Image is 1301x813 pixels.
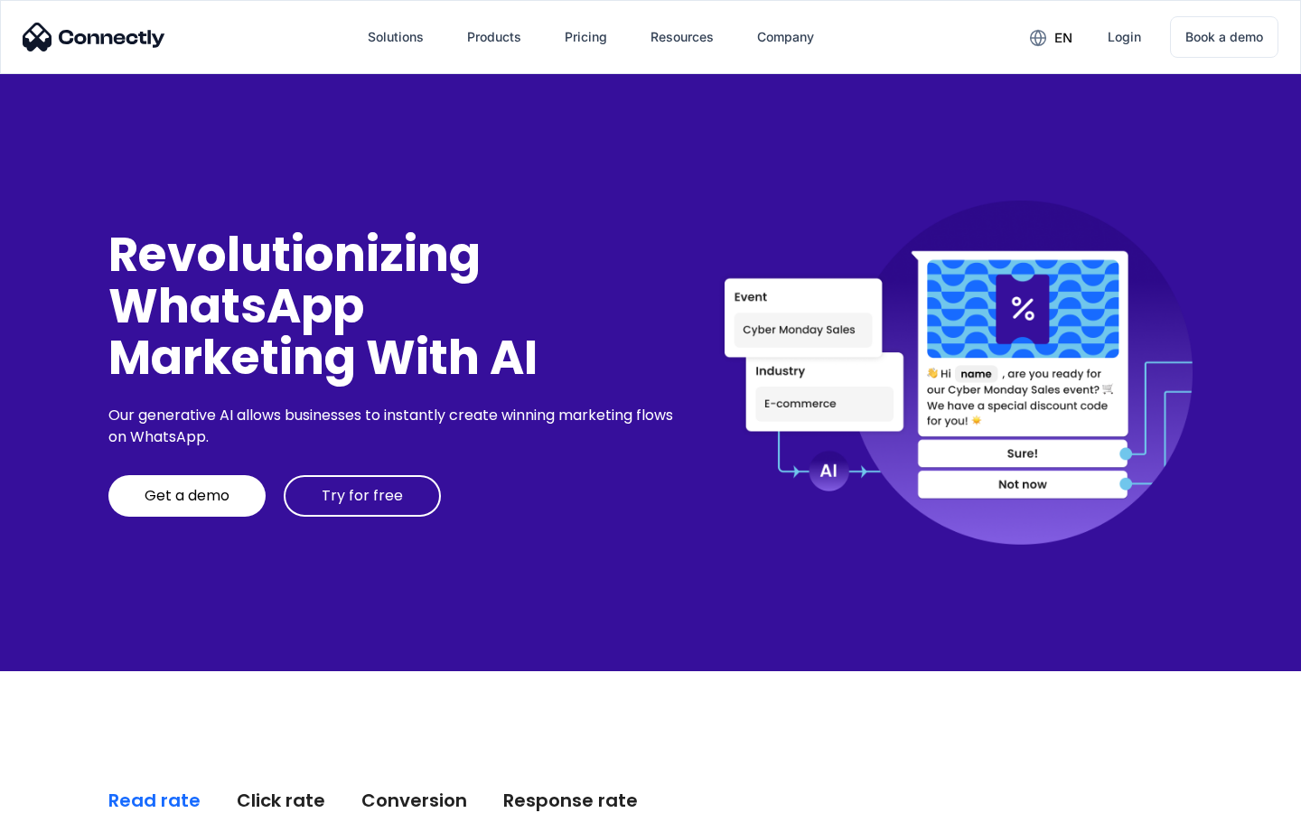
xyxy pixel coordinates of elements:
div: Products [453,15,536,59]
div: Resources [636,15,728,59]
a: Pricing [550,15,622,59]
div: Company [757,24,814,50]
aside: Language selected: English [18,781,108,807]
div: Solutions [368,24,424,50]
a: Login [1093,15,1156,59]
div: Conversion [361,788,467,813]
a: Book a demo [1170,16,1278,58]
div: Resources [650,24,714,50]
div: en [1016,23,1086,51]
div: Pricing [565,24,607,50]
img: Connectly Logo [23,23,165,51]
div: Click rate [237,788,325,813]
div: Read rate [108,788,201,813]
div: Try for free [322,487,403,505]
div: Products [467,24,521,50]
div: Company [743,15,828,59]
a: Get a demo [108,475,266,517]
div: Response rate [503,788,638,813]
div: en [1054,25,1072,51]
ul: Language list [36,781,108,807]
div: Revolutionizing WhatsApp Marketing With AI [108,229,679,384]
div: Get a demo [145,487,229,505]
a: Try for free [284,475,441,517]
div: Our generative AI allows businesses to instantly create winning marketing flows on WhatsApp. [108,405,679,448]
div: Solutions [353,15,438,59]
div: Login [1108,24,1141,50]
